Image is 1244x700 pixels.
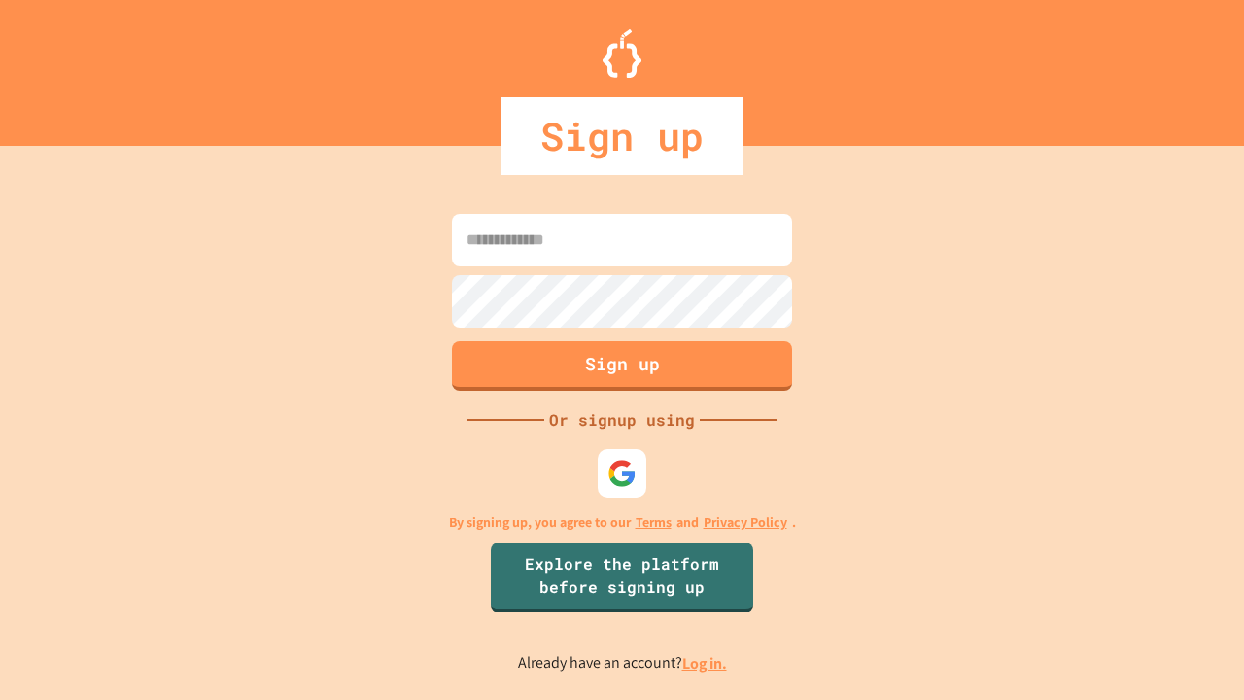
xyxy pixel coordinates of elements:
[491,542,753,612] a: Explore the platform before signing up
[544,408,700,432] div: Or signup using
[603,29,641,78] img: Logo.svg
[704,512,787,533] a: Privacy Policy
[518,651,727,676] p: Already have an account?
[501,97,743,175] div: Sign up
[636,512,672,533] a: Terms
[682,653,727,674] a: Log in.
[607,459,637,488] img: google-icon.svg
[452,341,792,391] button: Sign up
[449,512,796,533] p: By signing up, you agree to our and .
